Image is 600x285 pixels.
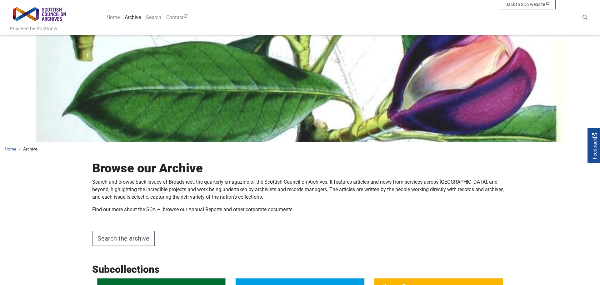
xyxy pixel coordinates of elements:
h2: Subcollections [92,263,159,275]
a: Home [5,146,16,151]
a: Contact [164,11,191,24]
span: Back to SCA website [505,2,545,7]
h1: Browse our Archive [92,161,508,176]
a: Powered by PastView [10,25,57,33]
p: Find out more about the SCA – browse our Annual Reports and other corporate documents. [92,206,508,213]
span: Feedback [591,133,599,159]
span: Archive [23,146,37,151]
img: Scottish Council on Archives [10,4,69,24]
a: Archive [122,11,143,24]
a: Would you like to provide feedback? [587,128,600,163]
a: Home [104,11,122,24]
a: Search [143,11,164,24]
p: Search and browse back issues of Broadsheet, the quarterly emagazine of the Scottish Council on A... [92,178,508,201]
a: Search the archive [92,231,155,246]
a: Scottish Council on Archives logo [10,3,69,26]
